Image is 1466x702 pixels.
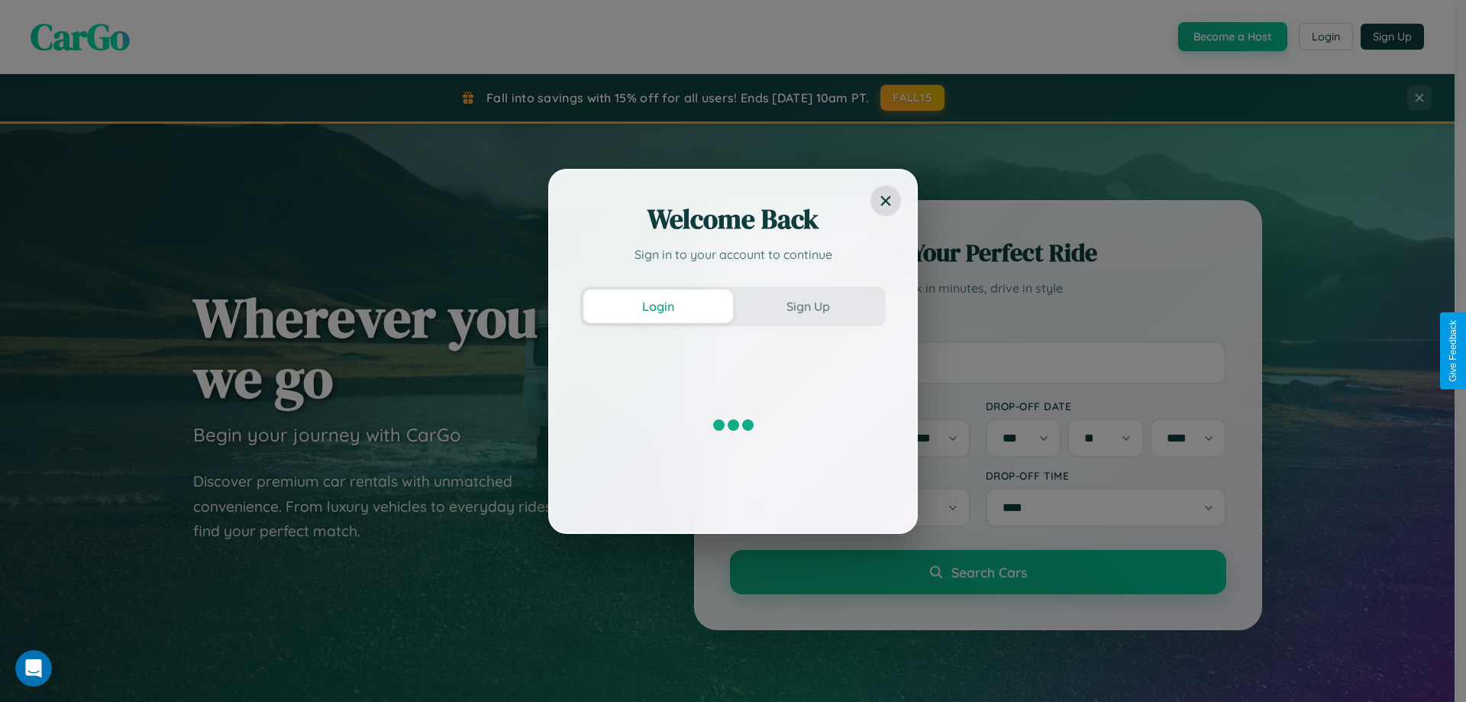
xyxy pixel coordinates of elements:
p: Sign in to your account to continue [580,245,886,264]
button: Login [583,290,733,323]
iframe: Intercom live chat [15,650,52,687]
h2: Welcome Back [580,201,886,238]
div: Give Feedback [1448,320,1458,382]
button: Sign Up [733,290,883,323]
